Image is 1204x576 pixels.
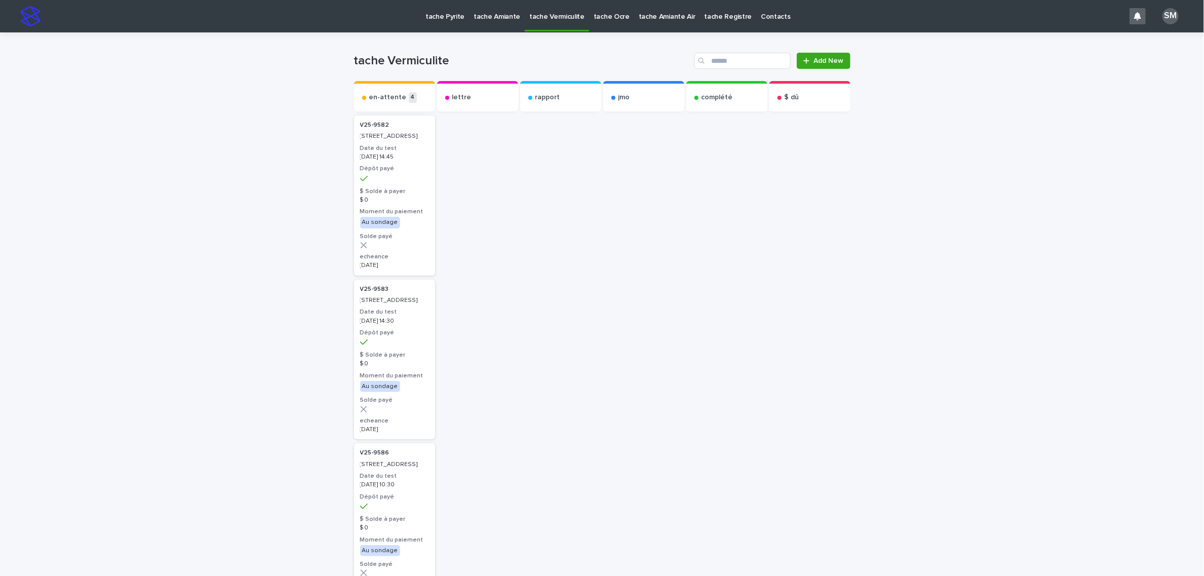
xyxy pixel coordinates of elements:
p: $ 0 [360,360,429,367]
h3: Dépôt payé [360,165,429,173]
h3: Moment du paiement [360,372,429,380]
p: [STREET_ADDRESS] [360,297,429,304]
h3: Dépôt payé [360,329,429,337]
p: $ dû [785,93,799,102]
p: jmo [618,93,630,102]
div: Au sondage [360,217,400,228]
h3: Moment du paiement [360,536,429,544]
h3: Date du test [360,308,429,316]
p: 4 [409,92,417,103]
h3: Solde payé [360,396,429,404]
p: complété [702,93,733,102]
input: Search [694,53,791,69]
h3: echeance [360,253,429,261]
h3: Date du test [360,144,429,152]
p: $ 0 [360,524,429,531]
h3: Moment du paiement [360,208,429,216]
h3: Date du test [360,472,429,480]
p: V25-9582 [360,122,390,129]
span: Add New [814,57,844,64]
h3: Solde payé [360,233,429,241]
h1: tache Vermiculite [354,54,691,68]
p: [DATE] 14:45 [360,153,429,161]
h3: Solde payé [360,560,429,568]
p: en-attente [369,93,407,102]
div: SM [1162,8,1179,24]
p: [DATE] 10:30 [360,481,429,488]
h3: $ Solde à payer [360,351,429,359]
p: lettre [452,93,472,102]
a: V25-9582 [STREET_ADDRESS]Date du test[DATE] 14:45Dépôt payé$ Solde à payer$ 0Moment du paiementAu... [354,116,435,276]
p: V25-9586 [360,449,390,456]
div: Au sondage [360,381,400,392]
p: [DATE] 14:30 [360,318,429,325]
p: V25-9583 [360,286,389,293]
img: stacker-logo-s-only.png [20,6,41,26]
a: V25-9583 [STREET_ADDRESS]Date du test[DATE] 14:30Dépôt payé$ Solde à payer$ 0Moment du paiementAu... [354,280,435,440]
p: rapport [535,93,560,102]
div: Au sondage [360,545,400,556]
p: [STREET_ADDRESS] [360,461,429,468]
h3: echeance [360,417,429,425]
h3: Dépôt payé [360,493,429,501]
a: Add New [797,53,850,69]
p: [DATE] [360,426,429,433]
p: $ 0 [360,197,429,204]
p: [STREET_ADDRESS] [360,133,429,140]
p: [DATE] [360,262,429,269]
h3: $ Solde à payer [360,515,429,523]
h3: $ Solde à payer [360,187,429,196]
